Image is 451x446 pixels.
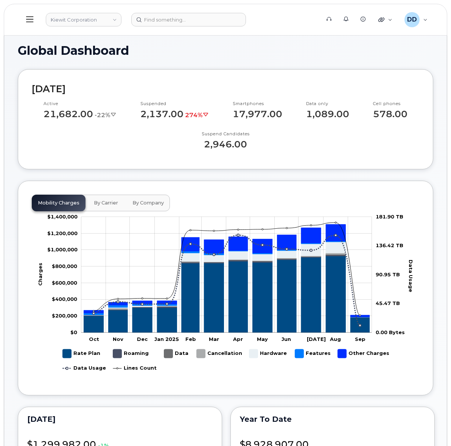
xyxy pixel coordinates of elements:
tspan: $1,400,000 [47,213,78,219]
tspan: Aug [330,336,341,342]
tspan: Jun [282,336,291,342]
p: 21,682.00 [44,109,117,119]
tspan: 90.95 TB [376,271,400,277]
p: 578.00 [373,109,407,119]
h2: [DATE] [32,83,419,94]
h1: Global Dashboard [18,44,433,57]
tspan: Data Usage [408,260,414,292]
g: Data Usage [63,361,106,376]
g: Features [295,346,331,361]
g: Other Charges [338,346,389,361]
tspan: $400,000 [52,296,77,302]
p: Cell phones [373,101,407,107]
g: Cancellation [197,346,242,361]
tspan: $1,200,000 [47,230,78,236]
span: By Carrier [94,200,118,206]
tspan: 136.42 TB [376,242,403,248]
p: 1,089.00 [306,109,349,119]
g: Rate Plan [63,346,100,361]
tspan: May [257,336,268,342]
tspan: [DATE] [307,336,326,342]
p: Active [44,101,117,107]
p: 17,977.00 [233,109,282,119]
tspan: Nov [113,336,123,342]
p: Suspended [140,101,209,107]
tspan: Feb [185,336,196,342]
iframe: Messenger Launcher [418,413,445,440]
tspan: $0 [70,329,77,335]
p: 2,137.00 [140,109,209,119]
g: Roaming [84,255,370,317]
tspan: $800,000 [52,263,77,269]
span: By Company [132,200,164,206]
tspan: Sep [355,336,365,342]
tspan: Jan 2025 [155,336,179,342]
span: -22% [95,111,117,119]
tspan: 45.47 TB [376,300,400,306]
tspan: $600,000 [52,279,77,285]
p: Data only [306,101,349,107]
g: Other Charges [84,224,370,317]
g: Data [164,346,189,361]
tspan: 0.00 Bytes [376,329,405,335]
tspan: $200,000 [52,313,77,319]
div: September 2025 [27,416,213,422]
span: 274% [185,111,209,119]
tspan: 181.90 TB [376,213,403,219]
tspan: Apr [233,336,243,342]
div: Year to date [240,416,425,422]
p: 2,946.00 [202,139,250,149]
p: Suspend Candidates [202,131,250,137]
tspan: $1,000,000 [47,246,78,252]
g: Hardware [249,346,288,361]
g: Legend [63,346,389,376]
tspan: Mar [209,336,219,342]
tspan: Oct [89,336,99,342]
tspan: Dec [137,336,148,342]
p: Smartphones [233,101,282,107]
tspan: Charges [37,262,43,285]
g: Chart [37,213,414,375]
g: Features [84,241,370,317]
g: Lines Count [113,361,157,376]
g: Roaming [113,346,149,361]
